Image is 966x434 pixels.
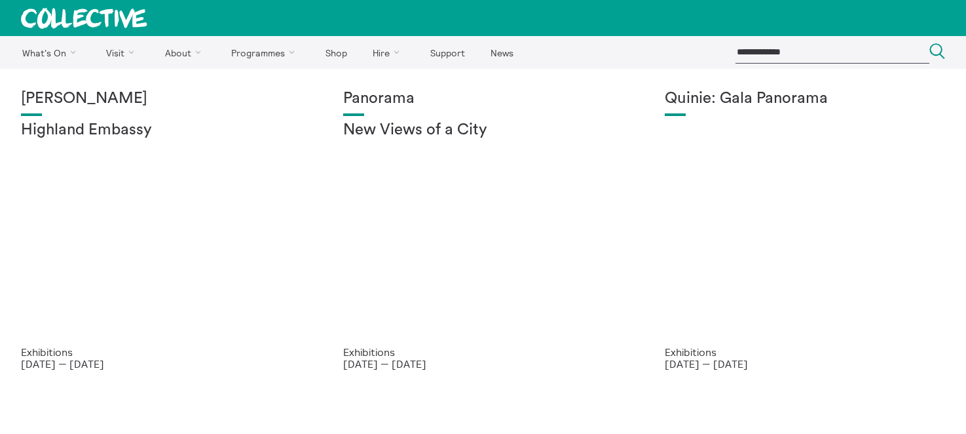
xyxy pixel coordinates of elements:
a: News [479,36,525,69]
h1: Quinie: Gala Panorama [665,90,945,108]
a: Support [418,36,476,69]
a: About [153,36,217,69]
p: Exhibitions [21,346,301,358]
a: Shop [314,36,358,69]
a: Programmes [220,36,312,69]
a: What's On [10,36,92,69]
p: [DATE] — [DATE] [21,358,301,370]
p: Exhibitions [343,346,623,358]
a: Collective Panorama June 2025 small file 8 Panorama New Views of a City Exhibitions [DATE] — [DATE] [322,69,644,391]
a: Josie Vallely Quinie: Gala Panorama Exhibitions [DATE] — [DATE] [644,69,966,391]
h2: Highland Embassy [21,121,301,140]
p: [DATE] — [DATE] [343,358,623,370]
p: Exhibitions [665,346,945,358]
h1: [PERSON_NAME] [21,90,301,108]
h2: New Views of a City [343,121,623,140]
a: Hire [362,36,417,69]
a: Visit [95,36,151,69]
p: [DATE] — [DATE] [665,358,945,370]
h1: Panorama [343,90,623,108]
